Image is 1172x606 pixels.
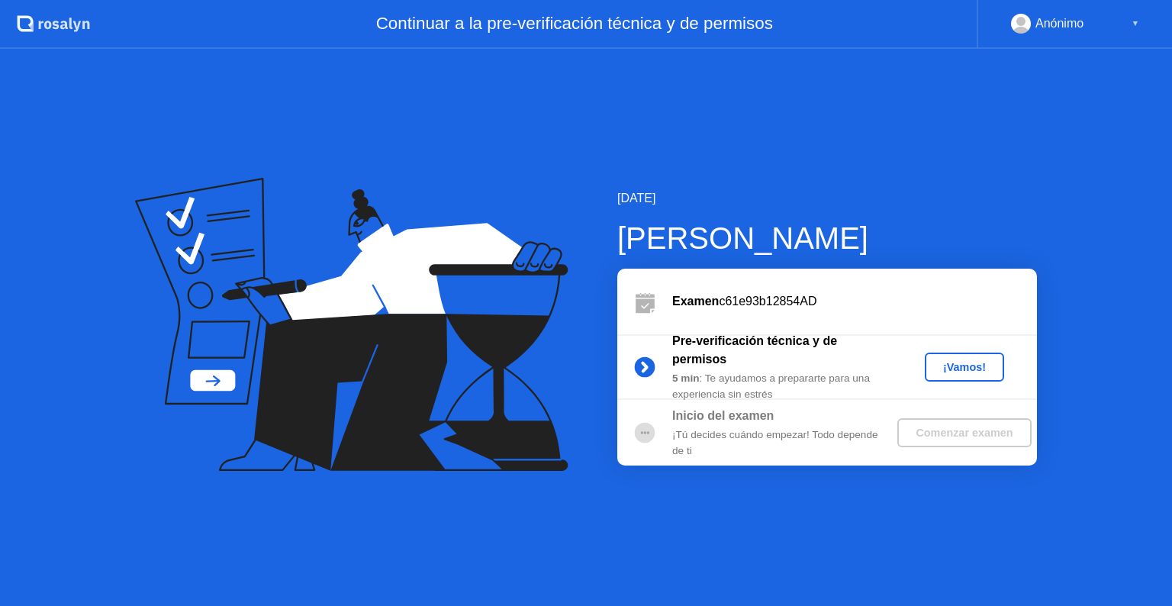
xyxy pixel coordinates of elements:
[1035,14,1083,34] div: Anónimo
[931,361,998,373] div: ¡Vamos!
[617,189,1037,208] div: [DATE]
[672,292,1037,311] div: c61e93b12854AD
[672,295,719,308] b: Examen
[1132,14,1139,34] div: ▼
[672,372,700,384] b: 5 min
[672,334,837,366] b: Pre-verificación técnica y de permisos
[672,427,892,459] div: ¡Tú decides cuándo empezar! Todo depende de ti
[925,353,1004,382] button: ¡Vamos!
[672,409,774,422] b: Inicio del examen
[672,371,892,402] div: : Te ayudamos a prepararte para una experiencia sin estrés
[903,427,1025,439] div: Comenzar examen
[617,215,1037,261] div: [PERSON_NAME]
[897,418,1031,447] button: Comenzar examen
